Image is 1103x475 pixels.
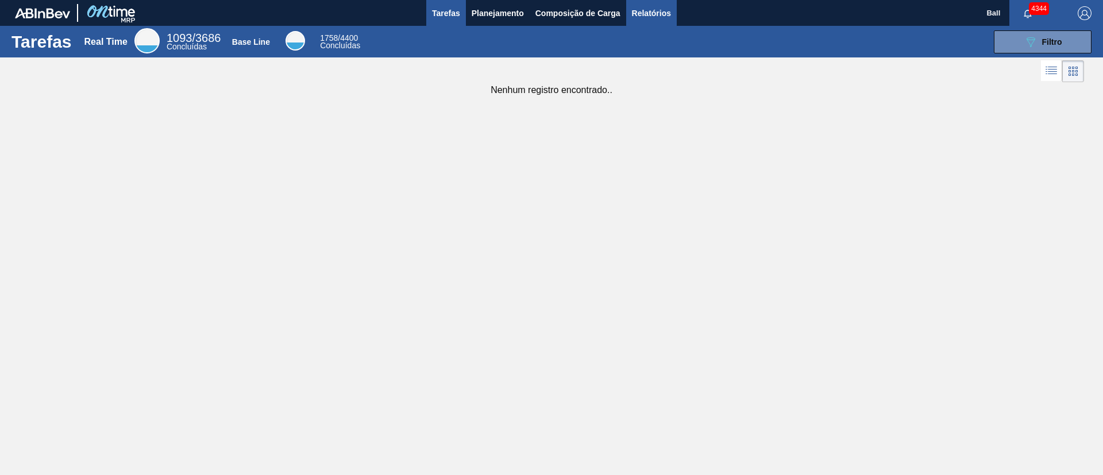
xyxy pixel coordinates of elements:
[1009,5,1046,21] button: Notificações
[1042,37,1062,47] span: Filtro
[432,6,460,20] span: Tarefas
[1078,6,1092,20] img: Logout
[167,42,207,51] span: Concluídas
[535,6,620,20] span: Composição de Carga
[11,35,72,48] h1: Tarefas
[84,37,128,47] div: Real Time
[167,32,221,44] span: / 3686
[320,34,360,49] div: Base Line
[167,33,221,51] div: Real Time
[1029,2,1049,15] span: 4344
[472,6,524,20] span: Planejamento
[232,37,270,47] div: Base Line
[320,33,358,43] span: / 4400
[1041,60,1062,82] div: Visão em Lista
[320,33,338,43] span: 1758
[167,32,192,44] span: 1093
[320,41,360,50] span: Concluídas
[994,30,1092,53] button: Filtro
[1062,60,1084,82] div: Visão em Cards
[286,31,305,51] div: Base Line
[15,8,70,18] img: TNhmsLtSVTkK8tSr43FrP2fwEKptu5GPRR3wAAAABJRU5ErkJggg==
[134,28,160,53] div: Real Time
[632,6,671,20] span: Relatórios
